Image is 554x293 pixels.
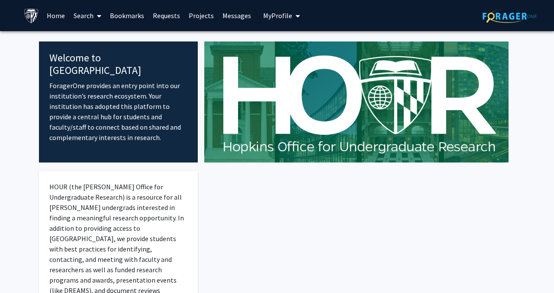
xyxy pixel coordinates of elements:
[204,41,509,162] img: Cover Image
[218,0,255,31] a: Messages
[263,11,292,20] span: My Profile
[148,0,184,31] a: Requests
[24,8,39,23] img: Johns Hopkins University Logo
[6,254,37,287] iframe: Chat
[483,10,537,23] img: ForagerOne Logo
[184,0,218,31] a: Projects
[49,52,187,77] h4: Welcome to [GEOGRAPHIC_DATA]
[69,0,106,31] a: Search
[106,0,148,31] a: Bookmarks
[42,0,69,31] a: Home
[49,80,187,143] p: ForagerOne provides an entry point into our institution’s research ecosystem. Your institution ha...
